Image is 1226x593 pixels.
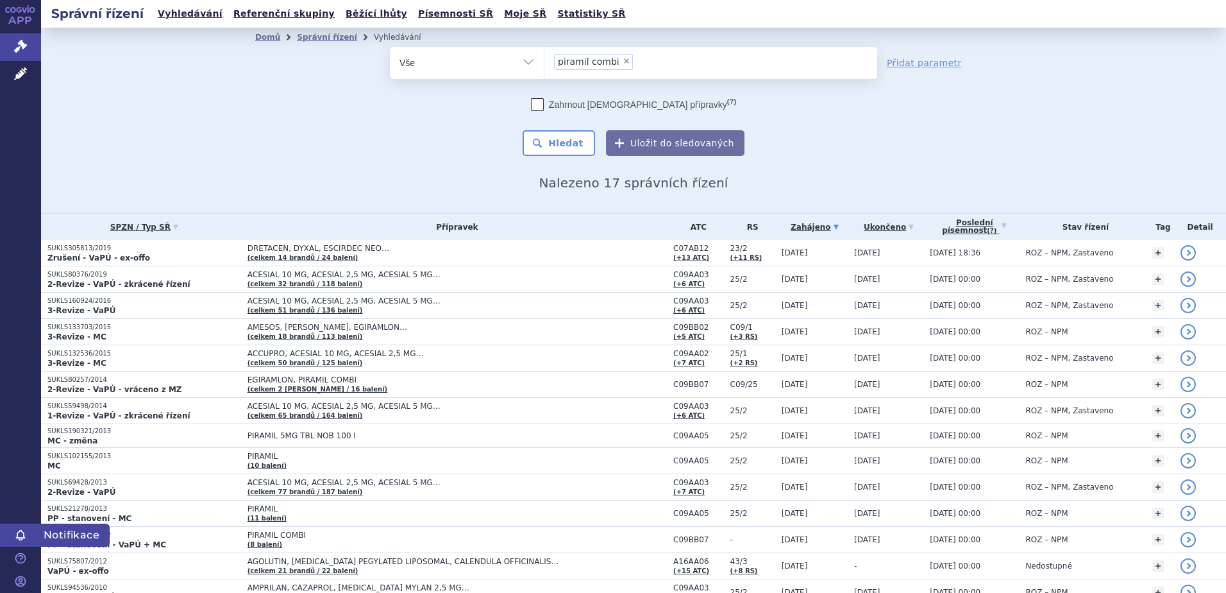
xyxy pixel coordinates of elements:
a: Domů [255,33,280,42]
a: SPZN / Typ SŘ [47,218,241,236]
a: detail [1180,350,1196,366]
span: 23/2 [730,244,775,253]
span: [DATE] 00:00 [930,354,980,363]
a: (+2 RS) [730,359,758,366]
span: - [854,562,857,571]
span: [DATE] 00:00 [930,562,980,571]
span: [DATE] 00:00 [930,275,980,284]
strong: 2-Revize - VaPÚ [47,488,115,497]
span: C09AA03 [673,402,724,411]
th: Tag [1146,214,1175,240]
button: Hledat [523,130,595,156]
span: [DATE] [854,509,880,518]
span: 25/2 [730,509,775,518]
a: detail [1180,245,1196,261]
span: [DATE] [854,327,880,336]
p: SUKLS80376/2019 [47,270,241,279]
span: [DATE] 00:00 [930,535,980,544]
a: + [1152,379,1164,390]
a: (+7 ATC) [673,488,705,495]
span: C09/1 [730,323,775,332]
a: detail [1180,403,1196,418]
a: (+3 RS) [730,333,758,340]
strong: 2-Revize - VaPÚ - vráceno z MZ [47,385,182,394]
span: [DATE] [782,354,808,363]
a: Referenční skupiny [230,5,339,22]
span: ACESIAL 10 MG, ACESIAL 2,5 MG, ACESIAL 5 MG… [248,296,568,305]
strong: MC - změna [47,436,97,445]
p: SUKLS132536/2015 [47,349,241,358]
strong: 3-Revize - MC [47,359,106,368]
a: detail [1180,324,1196,339]
span: C09AA05 [673,431,724,440]
th: Stav řízení [1019,214,1145,240]
span: [DATE] [854,535,880,544]
span: ROZ – NPM [1025,431,1068,440]
a: (8 balení) [248,541,282,548]
th: Přípravek [241,214,667,240]
a: detail [1180,479,1196,495]
span: 25/2 [730,406,775,415]
a: + [1152,508,1164,519]
a: detail [1180,377,1196,392]
span: [DATE] [854,248,880,257]
a: Správní řízení [297,33,357,42]
p: SUKLS75807/2012 [47,557,241,566]
p: SUKLS305813/2019 [47,244,241,253]
p: SUKLS102155/2013 [47,452,241,461]
span: C09AA03 [673,583,724,592]
a: detail [1180,298,1196,313]
span: [DATE] [782,431,808,440]
span: C09BB07 [673,380,724,389]
span: AGOLUTIN, [MEDICAL_DATA] PEGYLATED LIPOSOMAL, CALENDULA OFFICINALIS… [248,557,568,566]
span: C09AA02 [673,349,724,358]
span: ROZ – NPM [1025,456,1068,465]
span: C09BB02 [673,323,724,332]
span: C09AA05 [673,509,724,518]
span: - [730,535,775,544]
span: ROZ – NPM, Zastaveno [1025,248,1113,257]
span: ROZ – NPM, Zastaveno [1025,275,1113,284]
span: [DATE] 00:00 [930,456,980,465]
span: [DATE] [854,406,880,415]
a: (+6 ATC) [673,307,705,314]
a: + [1152,405,1164,417]
a: (celkem 18 brandů / 113 balení) [248,333,363,340]
span: [DATE] [782,406,808,415]
strong: 2-Revize - VaPÚ - zkrácené řízení [47,280,190,289]
a: (+6 ATC) [673,280,705,288]
span: ACESIAL 10 MG, ACESIAL 2,5 MG, ACESIAL 5 MG… [248,402,568,411]
strong: 3-Revize - VaPÚ [47,306,115,315]
span: Nedostupné [1025,562,1072,571]
span: [DATE] [782,327,808,336]
p: SUKLS80257/2014 [47,375,241,384]
span: [DATE] [782,456,808,465]
strong: VaPÚ - ex-offo [47,567,109,576]
a: detail [1180,506,1196,521]
a: (celkem 65 brandů / 164 balení) [248,412,363,419]
span: 25/2 [730,431,775,440]
span: DRETACEN, DYXAL, ESCIRDEC NEO… [248,244,568,253]
span: C09AA03 [673,270,724,279]
span: [DATE] 00:00 [930,301,980,310]
abbr: (?) [727,98,736,106]
h2: Správní řízení [41,4,154,22]
p: SUKLS190321/2013 [47,427,241,436]
button: Uložit do sledovaných [606,130,744,156]
p: SUKLS160924/2016 [47,296,241,305]
span: [DATE] [854,354,880,363]
a: + [1152,352,1164,364]
span: [DATE] [854,380,880,389]
th: RS [724,214,775,240]
span: [DATE] 00:00 [930,483,980,492]
span: ROZ – NPM [1025,535,1068,544]
span: [DATE] [782,301,808,310]
a: Zahájeno [782,218,848,236]
p: SUKLS69428/2013 [47,478,241,487]
a: + [1152,430,1164,442]
span: ROZ – NPM [1025,380,1068,389]
input: piramil combi [637,53,731,69]
a: + [1152,247,1164,259]
a: + [1152,481,1164,493]
span: C09BB07 [673,535,724,544]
